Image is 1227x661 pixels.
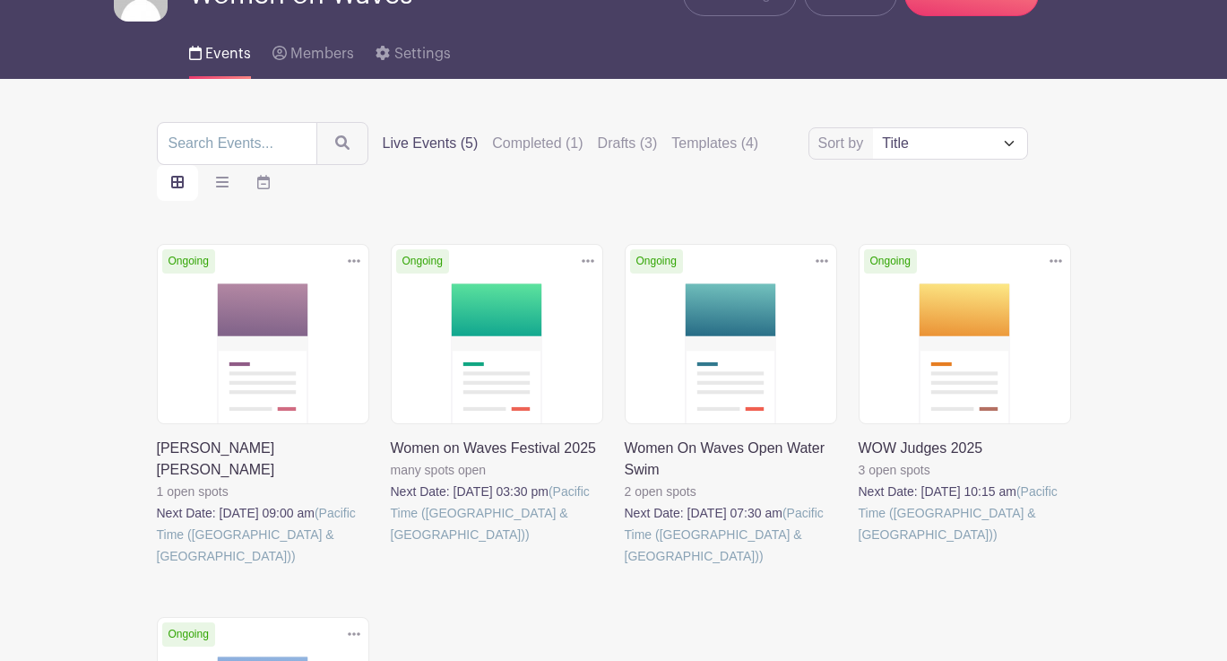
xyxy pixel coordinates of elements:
[492,133,583,154] label: Completed (1)
[383,133,759,154] div: filters
[205,47,251,61] span: Events
[598,133,658,154] label: Drafts (3)
[157,165,284,201] div: order and view
[189,22,251,79] a: Events
[671,133,758,154] label: Templates (4)
[290,47,354,61] span: Members
[272,22,354,79] a: Members
[376,22,450,79] a: Settings
[383,133,479,154] label: Live Events (5)
[394,47,451,61] span: Settings
[157,122,317,165] input: Search Events...
[818,133,869,154] label: Sort by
